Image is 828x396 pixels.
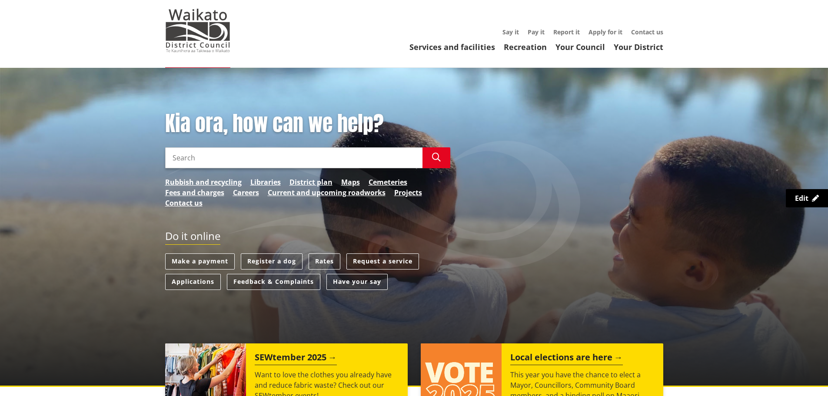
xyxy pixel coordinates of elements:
a: Say it [502,28,519,36]
a: Recreation [504,42,547,52]
a: Contact us [631,28,663,36]
img: Waikato District Council - Te Kaunihera aa Takiwaa o Waikato [165,9,230,52]
a: Your Council [555,42,605,52]
span: Edit [795,193,808,203]
a: Make a payment [165,253,235,270]
a: Edit [786,189,828,207]
a: Services and facilities [409,42,495,52]
a: Contact us [165,198,203,208]
h2: Local elections are here [510,352,623,365]
a: Request a service [346,253,419,270]
a: Projects [394,187,422,198]
a: Have your say [326,274,388,290]
a: Your District [614,42,663,52]
a: Cemeteries [369,177,407,187]
a: Pay it [528,28,545,36]
a: District plan [289,177,333,187]
iframe: Messenger Launcher [788,359,819,391]
a: Applications [165,274,221,290]
a: Current and upcoming roadworks [268,187,386,198]
input: Search input [165,147,422,168]
a: Careers [233,187,259,198]
a: Apply for it [589,28,622,36]
a: Libraries [250,177,281,187]
h1: Kia ora, how can we help? [165,111,450,136]
a: Report it [553,28,580,36]
a: Rubbish and recycling [165,177,242,187]
a: Rates [309,253,340,270]
a: Register a dog [241,253,303,270]
a: Fees and charges [165,187,224,198]
a: Feedback & Complaints [227,274,320,290]
a: Maps [341,177,360,187]
h2: Do it online [165,230,220,245]
h2: SEWtember 2025 [255,352,337,365]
